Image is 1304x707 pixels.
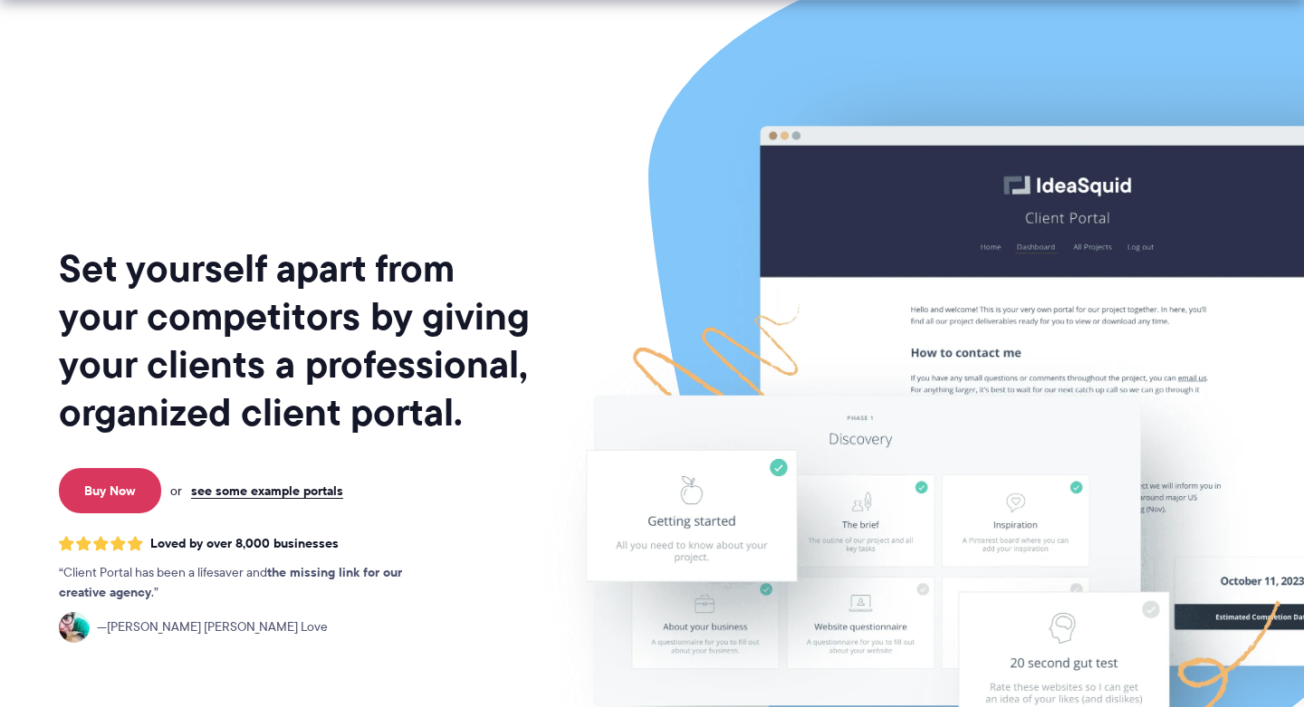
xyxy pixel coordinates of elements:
a: see some example portals [191,482,343,499]
span: [PERSON_NAME] [PERSON_NAME] Love [97,617,328,637]
strong: the missing link for our creative agency [59,562,402,602]
span: Loved by over 8,000 businesses [150,536,339,551]
p: Client Portal has been a lifesaver and . [59,563,439,603]
h1: Set yourself apart from your competitors by giving your clients a professional, organized client ... [59,244,533,436]
a: Buy Now [59,468,161,513]
span: or [170,482,182,499]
